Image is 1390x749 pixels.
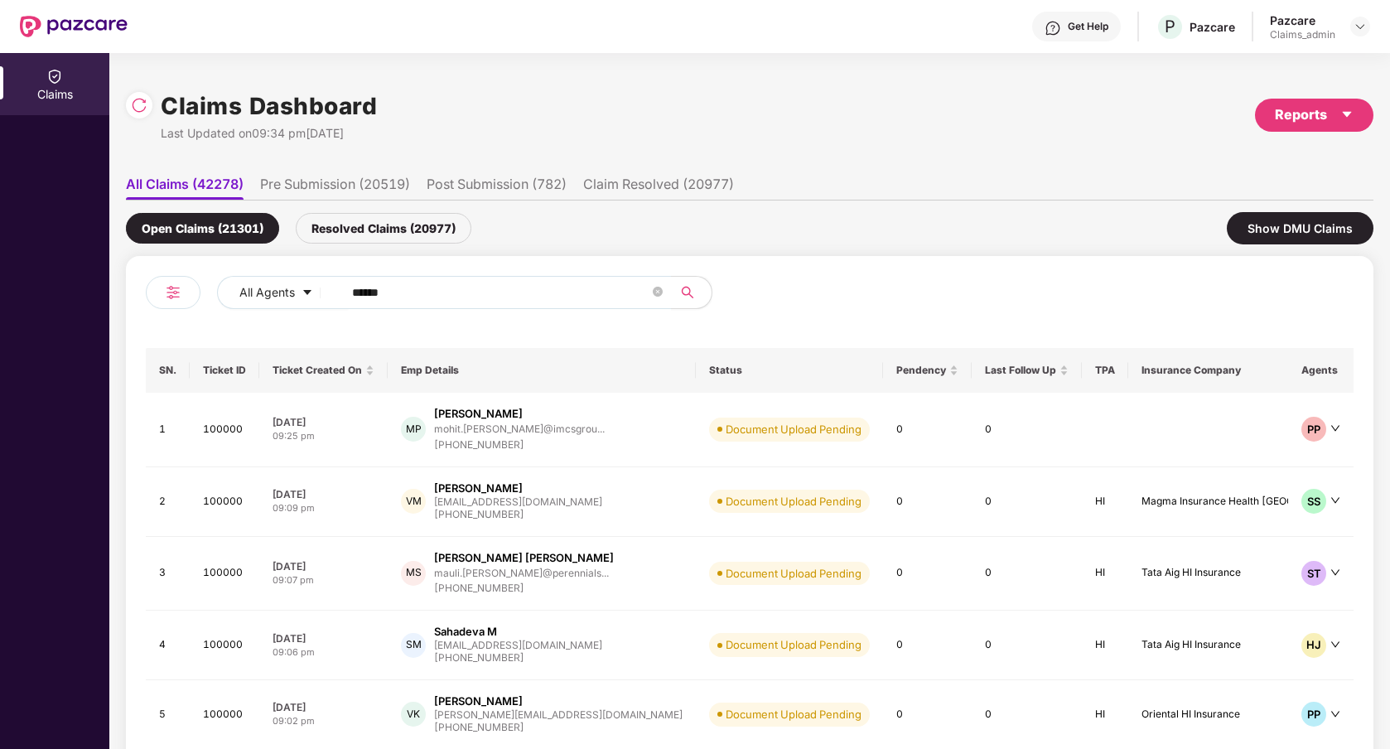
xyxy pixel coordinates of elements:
[972,537,1082,611] td: 0
[972,393,1082,467] td: 0
[260,176,410,200] li: Pre Submission (20519)
[161,124,377,143] div: Last Updated on 09:34 pm[DATE]
[434,693,523,709] div: [PERSON_NAME]
[985,364,1056,377] span: Last Follow Up
[163,283,183,302] img: svg+xml;base64,PHN2ZyB4bWxucz0iaHR0cDovL3d3dy53My5vcmcvMjAwMC9zdmciIHdpZHRoPSIyNCIgaGVpZ2h0PSIyNC...
[1340,108,1354,121] span: caret-down
[726,706,862,722] div: Document Upload Pending
[401,702,426,727] div: VK
[273,429,374,443] div: 09:25 pm
[239,283,295,302] span: All Agents
[1301,489,1326,514] div: SS
[273,487,374,501] div: [DATE]
[388,348,696,393] th: Emp Details
[434,507,602,523] div: [PHONE_NUMBER]
[671,286,703,299] span: search
[434,423,605,434] div: mohit.[PERSON_NAME]@imcsgrou...
[131,97,147,114] img: svg+xml;base64,PHN2ZyBpZD0iUmVsb2FkLTMyeDMyIiB4bWxucz0iaHR0cDovL3d3dy53My5vcmcvMjAwMC9zdmciIHdpZH...
[296,213,471,244] div: Resolved Claims (20977)
[259,348,388,393] th: Ticket Created On
[1275,104,1354,125] div: Reports
[434,709,683,720] div: [PERSON_NAME][EMAIL_ADDRESS][DOMAIN_NAME]
[273,631,374,645] div: [DATE]
[46,68,63,85] img: svg+xml;base64,PHN2ZyBpZD0iQ2xhaW0iIHhtbG5zPSJodHRwOi8vd3d3LnczLm9yZy8yMDAwL3N2ZyIgd2lkdGg9IjIwIi...
[126,176,244,200] li: All Claims (42278)
[726,493,862,510] div: Document Upload Pending
[671,276,712,309] button: search
[146,537,190,611] td: 3
[1301,417,1326,442] div: PP
[1330,640,1340,650] span: down
[217,276,349,309] button: All Agentscaret-down
[896,364,946,377] span: Pendency
[273,645,374,660] div: 09:06 pm
[434,481,523,496] div: [PERSON_NAME]
[273,559,374,573] div: [DATE]
[401,417,426,442] div: MP
[434,624,497,640] div: Sahadeva M
[1354,20,1367,33] img: svg+xml;base64,PHN2ZyBpZD0iRHJvcGRvd24tMzJ4MzIiIHhtbG5zPSJodHRwOi8vd3d3LnczLm9yZy8yMDAwL3N2ZyIgd2...
[1288,348,1354,393] th: Agents
[434,406,523,422] div: [PERSON_NAME]
[434,640,602,650] div: [EMAIL_ADDRESS][DOMAIN_NAME]
[273,714,374,728] div: 09:02 pm
[583,176,734,200] li: Claim Resolved (20977)
[190,611,259,680] td: 100000
[972,611,1082,680] td: 0
[146,393,190,467] td: 1
[20,16,128,37] img: New Pazcare Logo
[434,550,614,566] div: [PERSON_NAME] [PERSON_NAME]
[401,489,426,514] div: VM
[190,467,259,537] td: 100000
[273,364,362,377] span: Ticket Created On
[1301,702,1326,727] div: PP
[883,467,972,537] td: 0
[1301,561,1326,586] div: ST
[1330,568,1340,577] span: down
[653,285,663,301] span: close-circle
[1270,28,1335,41] div: Claims_admin
[401,633,426,658] div: SM
[1045,20,1061,36] img: svg+xml;base64,PHN2ZyBpZD0iSGVscC0zMngzMiIgeG1sbnM9Imh0dHA6Ly93d3cudzMub3JnLzIwMDAvc3ZnIiB3aWR0aD...
[401,561,426,586] div: MS
[302,287,313,300] span: caret-down
[883,348,972,393] th: Pendency
[972,467,1082,537] td: 0
[161,88,377,124] h1: Claims Dashboard
[146,467,190,537] td: 2
[146,348,190,393] th: SN.
[1227,212,1373,244] div: Show DMU Claims
[273,501,374,515] div: 09:09 pm
[190,537,259,611] td: 100000
[726,421,862,437] div: Document Upload Pending
[1190,19,1235,35] div: Pazcare
[190,393,259,467] td: 100000
[434,496,602,507] div: [EMAIL_ADDRESS][DOMAIN_NAME]
[434,720,683,736] div: [PHONE_NUMBER]
[1082,467,1128,537] td: HI
[1082,537,1128,611] td: HI
[972,348,1082,393] th: Last Follow Up
[434,650,602,666] div: [PHONE_NUMBER]
[427,176,567,200] li: Post Submission (782)
[434,437,605,453] div: [PHONE_NUMBER]
[696,348,883,393] th: Status
[434,581,614,597] div: [PHONE_NUMBER]
[126,213,279,244] div: Open Claims (21301)
[883,537,972,611] td: 0
[1068,20,1108,33] div: Get Help
[726,565,862,582] div: Document Upload Pending
[1330,423,1340,433] span: down
[273,700,374,714] div: [DATE]
[1082,348,1128,393] th: TPA
[1082,611,1128,680] td: HI
[273,573,374,587] div: 09:07 pm
[146,611,190,680] td: 4
[190,348,259,393] th: Ticket ID
[726,636,862,653] div: Document Upload Pending
[1270,12,1335,28] div: Pazcare
[653,287,663,297] span: close-circle
[1330,709,1340,719] span: down
[273,415,374,429] div: [DATE]
[1165,17,1175,36] span: P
